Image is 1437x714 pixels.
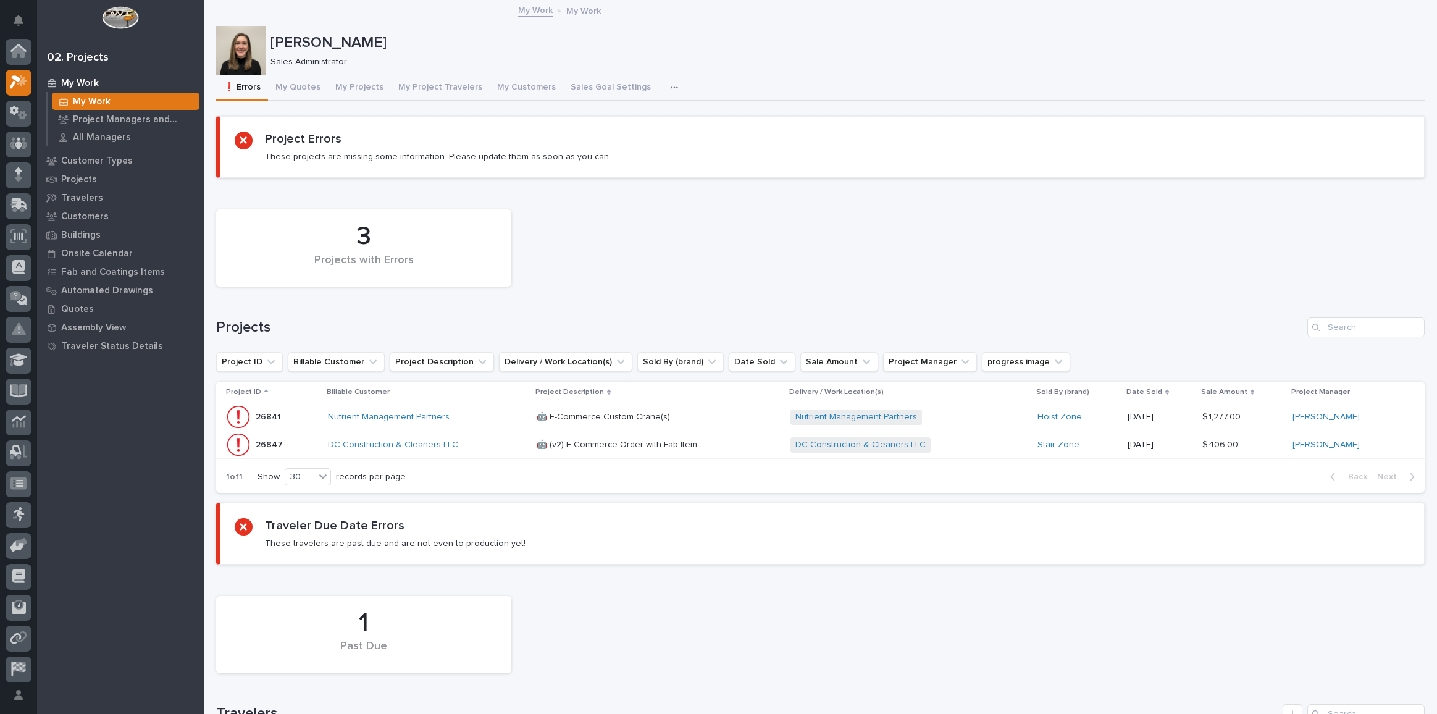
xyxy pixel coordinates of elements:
a: Travelers [37,188,204,207]
p: 🤖 (v2) E-Commerce Order with Fab Item [537,437,700,450]
div: 1 [237,608,490,639]
p: 26847 [256,437,285,450]
a: All Managers [48,128,204,146]
h1: Projects [216,319,1302,337]
button: Billable Customer [288,352,385,372]
p: 1 of 1 [216,462,253,492]
p: Projects [61,174,97,185]
p: My Work [73,96,111,107]
p: Customers [61,211,109,222]
button: Project Manager [883,352,977,372]
button: My Quotes [268,75,328,101]
p: My Work [61,78,99,89]
button: My Projects [328,75,391,101]
a: Fab and Coatings Items [37,262,204,281]
a: Traveler Status Details [37,337,204,355]
button: progress image [982,352,1070,372]
p: These travelers are past due and are not even to production yet! [265,538,526,549]
p: Project Manager [1291,385,1350,399]
button: Next [1372,471,1425,482]
a: [PERSON_NAME] [1292,440,1360,450]
p: Travelers [61,193,103,204]
tr: 2684126841 Nutrient Management Partners 🤖 E-Commerce Custom Crane(s)🤖 E-Commerce Custom Crane(s) ... [216,403,1425,431]
p: Sale Amount [1201,385,1247,399]
input: Search [1307,317,1425,337]
a: Onsite Calendar [37,244,204,262]
a: Stair Zone [1037,440,1079,450]
a: Projects [37,170,204,188]
a: Quotes [37,300,204,318]
a: DC Construction & Cleaners LLC [328,440,458,450]
p: All Managers [73,132,131,143]
button: Sales Goal Settings [563,75,658,101]
p: Fab and Coatings Items [61,267,165,278]
img: Workspace Logo [102,6,138,29]
a: My Work [518,2,553,17]
p: Date Sold [1126,385,1162,399]
p: My Work [566,3,601,17]
p: Onsite Calendar [61,248,133,259]
a: My Work [48,93,204,110]
button: Sold By (brand) [637,352,724,372]
a: Nutrient Management Partners [795,412,917,422]
button: Sale Amount [800,352,878,372]
a: Automated Drawings [37,281,204,300]
p: Billable Customer [327,385,390,399]
button: My Project Travelers [391,75,490,101]
button: Notifications [6,7,31,33]
span: Back [1341,471,1367,482]
p: 🤖 E-Commerce Custom Crane(s) [537,409,672,422]
button: Delivery / Work Location(s) [499,352,632,372]
a: Nutrient Management Partners [328,412,450,422]
div: Past Due [237,640,490,666]
p: Customer Types [61,156,133,167]
p: Buildings [61,230,101,241]
p: Sold By (brand) [1036,385,1089,399]
a: DC Construction & Cleaners LLC [795,440,926,450]
p: Sales Administrator [270,57,1415,67]
a: Customer Types [37,151,204,170]
h2: Traveler Due Date Errors [265,518,404,533]
p: [DATE] [1128,412,1192,422]
p: Delivery / Work Location(s) [789,385,884,399]
a: My Work [37,73,204,92]
a: [PERSON_NAME] [1292,412,1360,422]
a: Hoist Zone [1037,412,1082,422]
p: These projects are missing some information. Please update them as soon as you can. [265,151,611,162]
span: Next [1377,471,1404,482]
button: My Customers [490,75,563,101]
a: Customers [37,207,204,225]
p: [PERSON_NAME] [270,34,1420,52]
p: Traveler Status Details [61,341,163,352]
a: Assembly View [37,318,204,337]
p: Project Description [535,385,604,399]
p: [DATE] [1128,440,1192,450]
div: 30 [285,471,315,484]
p: Automated Drawings [61,285,153,296]
p: records per page [336,472,406,482]
p: $ 1,277.00 [1202,409,1243,422]
p: 26841 [256,409,283,422]
div: Notifications [15,15,31,35]
tr: 2684726847 DC Construction & Cleaners LLC 🤖 (v2) E-Commerce Order with Fab Item🤖 (v2) E-Commerce ... [216,431,1425,459]
div: Projects with Errors [237,254,490,280]
a: Buildings [37,225,204,244]
div: 3 [237,221,490,252]
button: ❗ Errors [216,75,268,101]
button: Date Sold [729,352,795,372]
p: Show [258,472,280,482]
button: Project ID [216,352,283,372]
h2: Project Errors [265,132,341,146]
div: 02. Projects [47,51,109,65]
p: Project ID [226,385,261,399]
p: $ 406.00 [1202,437,1241,450]
p: Assembly View [61,322,126,334]
a: Project Managers and Engineers [48,111,204,128]
p: Quotes [61,304,94,315]
p: Project Managers and Engineers [73,114,195,125]
button: Project Description [390,352,494,372]
button: Back [1320,471,1372,482]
